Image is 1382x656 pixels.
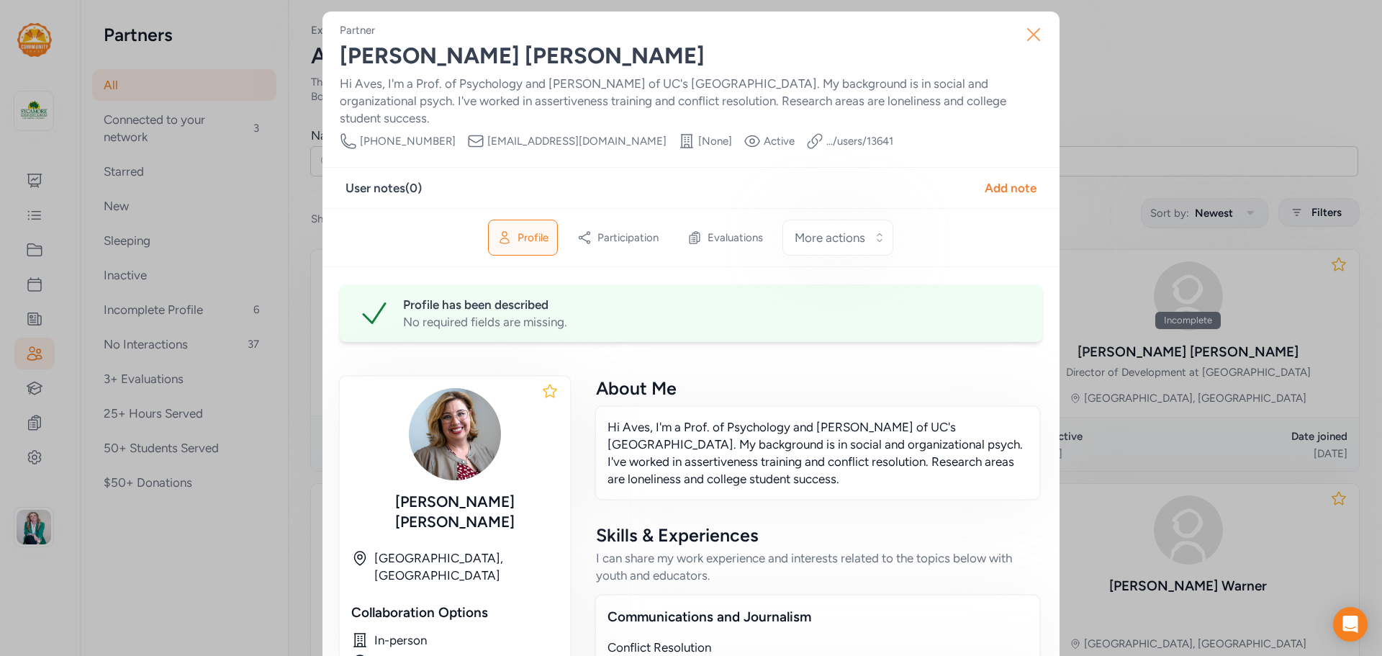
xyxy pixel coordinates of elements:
div: Collaboration Options [351,603,559,623]
p: Hi Aves, I'm a Prof. of Psychology and [PERSON_NAME] of UC's [GEOGRAPHIC_DATA]. My background is ... [608,418,1028,487]
span: [PHONE_NUMBER] [360,134,456,148]
div: Partner [340,23,375,37]
div: Open Intercom Messenger [1333,607,1368,642]
div: Profile has been described [403,296,1025,313]
div: User notes ( 0 ) [345,179,422,197]
div: I can share my work experience and interests related to the topics below with youth and educators. [596,549,1039,584]
span: [EMAIL_ADDRESS][DOMAIN_NAME] [487,134,667,148]
div: Communications and Journalism [608,607,1028,627]
span: Active [764,134,795,148]
div: Add note [985,179,1036,197]
span: Evaluations [708,230,763,245]
span: Participation [597,230,659,245]
div: No required fields are missing. [403,313,1025,331]
div: Skills & Experiences [596,524,1039,547]
div: About Me [596,377,1039,400]
div: Hi Aves, I'm a Prof. of Psychology and [PERSON_NAME] of UC's [GEOGRAPHIC_DATA]. My background is ... [340,75,1042,127]
div: Conflict Resolution [608,639,1028,656]
div: [GEOGRAPHIC_DATA], [GEOGRAPHIC_DATA] [374,549,559,584]
a: .../users/13641 [826,134,893,148]
div: In-person [374,632,559,649]
img: 4PyKxRZnTti6KjHCQmEv [409,388,501,480]
span: Profile [518,230,548,245]
span: More actions [795,229,865,246]
span: [None] [698,134,732,148]
div: [PERSON_NAME] [PERSON_NAME] [351,492,559,532]
div: [PERSON_NAME] [PERSON_NAME] [340,43,1042,69]
button: More actions [782,220,893,256]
